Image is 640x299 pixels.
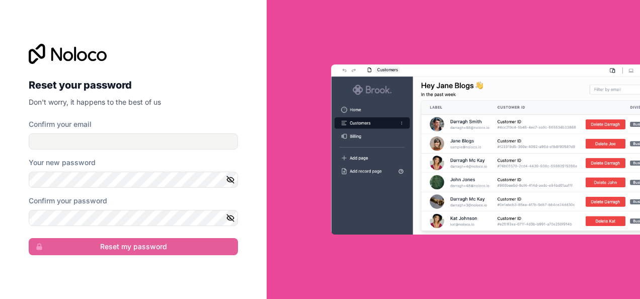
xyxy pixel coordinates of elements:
[29,158,96,168] label: Your new password
[29,133,238,149] input: Email address
[29,210,238,226] input: Confirm password
[29,238,238,255] button: Reset my password
[29,172,238,188] input: Password
[29,196,107,206] label: Confirm your password
[29,76,238,94] h2: Reset your password
[29,97,238,107] p: Don't worry, it happens to the best of us
[29,119,92,129] label: Confirm your email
